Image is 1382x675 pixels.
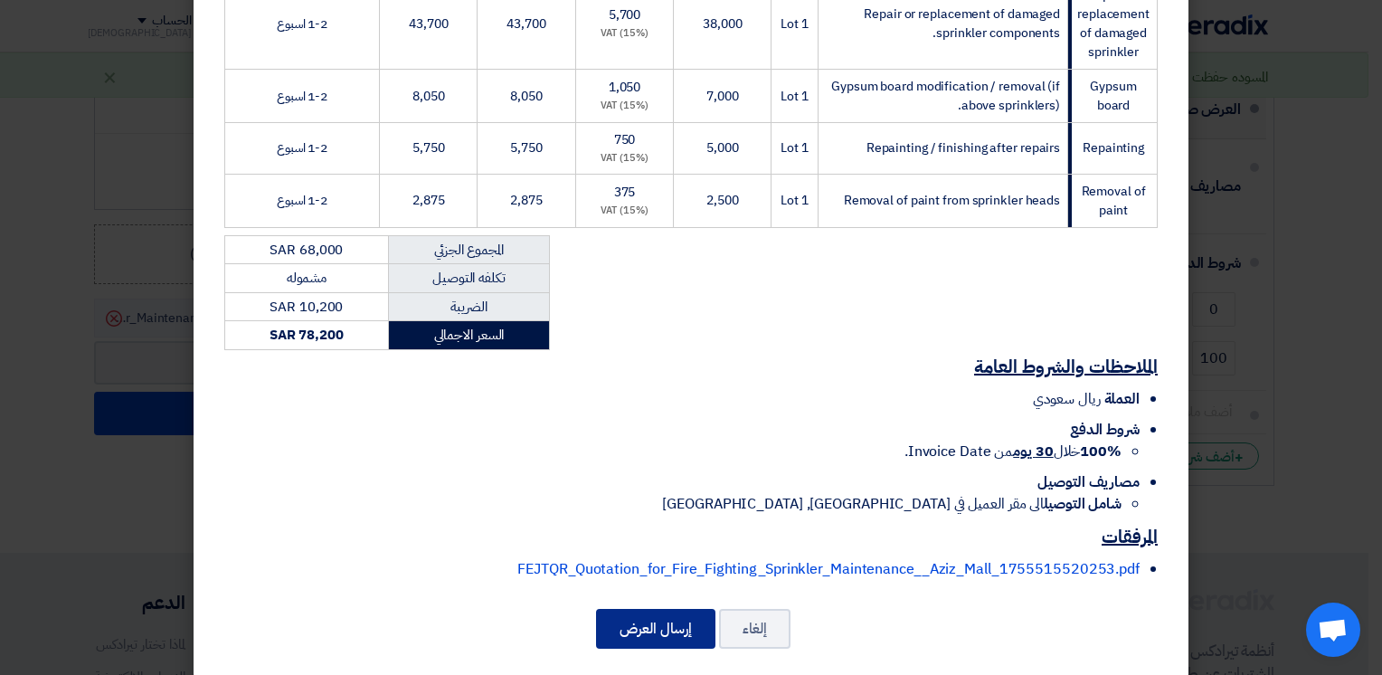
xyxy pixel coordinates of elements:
[517,558,1140,580] a: FEJTQR_Quotation_for_Fire_Fighting_Sprinkler_Maintenance__Aziz_Mall_1755515520253.pdf
[781,14,809,33] span: 1 Lot
[277,87,327,106] span: 1-2 اسبوع
[1080,441,1122,462] strong: 100%
[277,14,327,33] span: 1-2 اسبوع
[1306,603,1360,657] a: Open chat
[706,138,739,157] span: 5,000
[388,321,549,350] td: السعر الاجمالي
[904,441,1122,462] span: خلال من Invoice Date.
[1068,174,1158,227] td: Removal of paint
[270,325,344,345] strong: SAR 78,200
[583,99,666,114] div: (15%) VAT
[277,138,327,157] span: 1-2 اسبوع
[844,191,1060,210] span: Removal of paint from sprinkler heads
[1044,493,1122,515] strong: شامل التوصيل
[224,493,1122,515] li: الى مقر العميل في [GEOGRAPHIC_DATA], [GEOGRAPHIC_DATA]
[1102,523,1158,550] u: المرفقات
[974,353,1158,380] u: الملاحظات والشروط العامة
[409,14,448,33] span: 43,700
[270,297,343,317] span: SAR 10,200
[781,138,809,157] span: 1 Lot
[388,235,549,264] td: المجموع الجزئي
[1068,123,1158,175] td: Repainting
[1070,419,1140,441] span: شروط الدفع
[1068,70,1158,123] td: Gypsum board
[614,130,636,149] span: 750
[703,14,742,33] span: 38,000
[583,151,666,166] div: (15%) VAT
[596,609,715,649] button: إرسال العرض
[781,191,809,210] span: 1 Lot
[1013,441,1053,462] u: 30 يوم
[412,191,445,210] span: 2,875
[225,235,389,264] td: SAR 68,000
[506,14,545,33] span: 43,700
[1033,388,1101,410] span: ريال سعودي
[614,183,636,202] span: 375
[866,138,1060,157] span: Repainting / finishing after repairs
[510,87,543,106] span: 8,050
[1104,388,1140,410] span: العملة
[781,87,809,106] span: 1 Lot
[609,5,641,24] span: 5,700
[412,138,445,157] span: 5,750
[510,191,543,210] span: 2,875
[1037,471,1140,493] span: مصاريف التوصيل
[583,26,666,42] div: (15%) VAT
[831,77,1060,115] span: Gypsum board modification / removal (if above sprinklers).
[412,87,445,106] span: 8,050
[388,264,549,293] td: تكلفه التوصيل
[609,78,641,97] span: 1,050
[706,191,739,210] span: 2,500
[583,204,666,219] div: (15%) VAT
[719,609,790,649] button: إلغاء
[706,87,739,106] span: 7,000
[510,138,543,157] span: 5,750
[277,191,327,210] span: 1-2 اسبوع
[864,5,1060,43] span: Repair or replacement of damaged sprinkler components.
[388,292,549,321] td: الضريبة
[287,268,327,288] span: مشموله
